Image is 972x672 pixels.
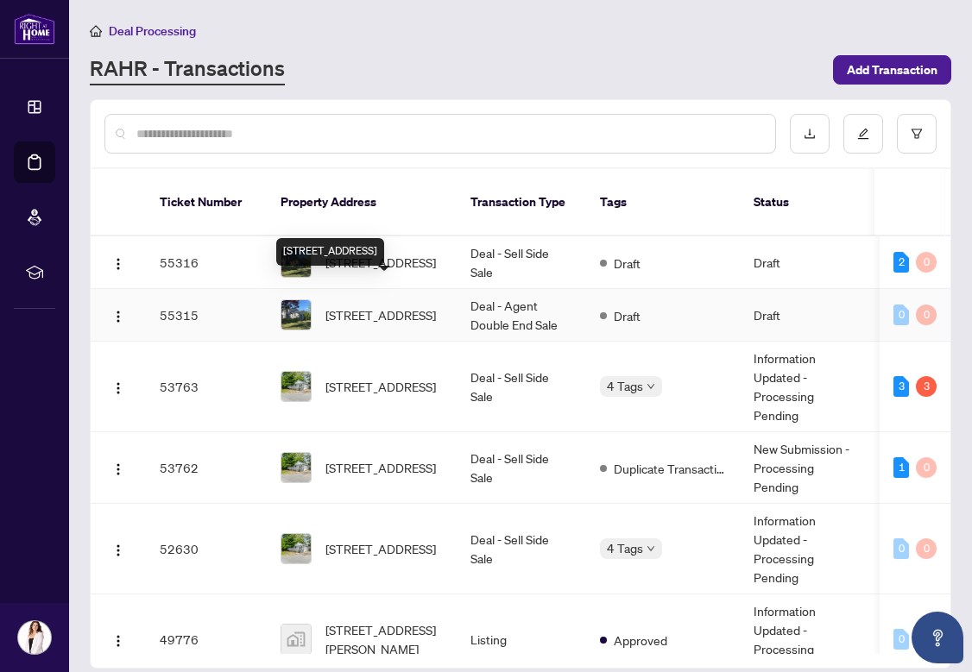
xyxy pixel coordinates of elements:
[912,612,963,663] button: Open asap
[457,169,586,236] th: Transaction Type
[325,305,436,324] span: [STREET_ADDRESS]
[281,453,311,482] img: thumbnail-img
[104,373,132,400] button: Logo
[18,621,51,654] img: Profile Icon
[614,631,667,650] span: Approved
[146,342,267,432] td: 53763
[893,629,909,650] div: 0
[607,376,643,396] span: 4 Tags
[111,462,125,476] img: Logo
[146,432,267,504] td: 53762
[740,236,869,289] td: Draft
[276,238,384,266] div: [STREET_ADDRESS]
[740,504,869,594] td: Information Updated - Processing Pending
[90,54,285,85] a: RAHR - Transactions
[325,458,436,477] span: [STREET_ADDRESS]
[281,372,311,401] img: thumbnail-img
[111,634,125,648] img: Logo
[14,13,55,45] img: logo
[146,504,267,594] td: 52630
[893,305,909,325] div: 0
[857,128,869,140] span: edit
[325,620,443,658] span: [STREET_ADDRESS][PERSON_NAME]
[843,114,883,154] button: edit
[104,248,132,276] button: Logo
[457,342,586,432] td: Deal - Sell Side Sale
[325,539,436,558] span: [STREET_ADDRESS]
[916,376,937,397] div: 3
[586,169,740,236] th: Tags
[740,432,869,504] td: New Submission - Processing Pending
[267,169,457,236] th: Property Address
[607,538,643,558] span: 4 Tags
[104,535,132,562] button: Logo
[740,289,869,342] td: Draft
[740,169,869,236] th: Status
[111,381,125,395] img: Logo
[111,257,125,271] img: Logo
[916,457,937,478] div: 0
[893,376,909,397] div: 3
[916,252,937,273] div: 0
[281,534,311,563] img: thumbnail-img
[614,306,641,325] span: Draft
[457,432,586,504] td: Deal - Sell Side Sale
[111,543,125,557] img: Logo
[847,56,937,84] span: Add Transaction
[325,377,436,396] span: [STREET_ADDRESS]
[146,289,267,342] td: 55315
[804,128,816,140] span: download
[647,382,655,391] span: down
[614,254,641,273] span: Draft
[897,114,937,154] button: filter
[457,236,586,289] td: Deal - Sell Side Sale
[457,504,586,594] td: Deal - Sell Side Sale
[146,169,267,236] th: Ticket Number
[790,114,830,154] button: download
[893,252,909,273] div: 2
[104,301,132,329] button: Logo
[281,625,311,654] img: thumbnail-img
[146,236,267,289] td: 55316
[833,55,951,85] button: Add Transaction
[893,457,909,478] div: 1
[740,342,869,432] td: Information Updated - Processing Pending
[614,459,726,478] span: Duplicate Transaction
[109,23,196,39] span: Deal Processing
[281,300,311,330] img: thumbnail-img
[916,538,937,559] div: 0
[457,289,586,342] td: Deal - Agent Double End Sale
[104,625,132,653] button: Logo
[104,454,132,481] button: Logo
[90,25,102,37] span: home
[911,128,923,140] span: filter
[916,305,937,325] div: 0
[893,538,909,559] div: 0
[111,310,125,323] img: Logo
[647,544,655,553] span: down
